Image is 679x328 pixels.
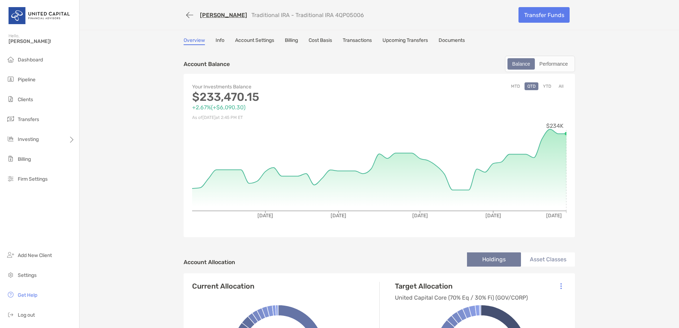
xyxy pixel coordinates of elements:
div: segmented control [505,56,575,72]
h4: Account Allocation [184,259,235,266]
img: transfers icon [6,115,15,123]
a: Transfer Funds [518,7,570,23]
img: Icon List Menu [560,283,562,289]
img: clients icon [6,95,15,103]
a: Upcoming Transfers [382,37,428,45]
tspan: $234K [546,122,564,129]
tspan: [DATE] [257,213,273,219]
a: Billing [285,37,298,45]
li: Holdings [467,252,521,267]
span: [PERSON_NAME]! [9,38,75,44]
a: Account Settings [235,37,274,45]
tspan: [DATE] [546,213,562,219]
span: Investing [18,136,39,142]
img: pipeline icon [6,75,15,83]
a: Transactions [343,37,372,45]
li: Asset Classes [521,252,575,267]
div: Performance [536,59,572,69]
span: Add New Client [18,252,52,258]
span: Clients [18,97,33,103]
a: Info [216,37,224,45]
a: Overview [184,37,205,45]
img: get-help icon [6,290,15,299]
p: Your Investments Balance [192,82,379,91]
a: Cost Basis [309,37,332,45]
img: add_new_client icon [6,251,15,259]
p: Account Balance [184,60,230,69]
span: Firm Settings [18,176,48,182]
span: Transfers [18,116,39,122]
img: investing icon [6,135,15,143]
button: All [556,82,566,90]
span: Billing [18,156,31,162]
p: As of [DATE] at 2:45 PM ET [192,113,379,122]
tspan: [DATE] [412,213,428,219]
img: dashboard icon [6,55,15,64]
a: [PERSON_NAME] [200,12,247,18]
button: YTD [540,82,554,90]
a: Documents [439,37,465,45]
h4: Current Allocation [192,282,254,290]
button: MTD [508,82,523,90]
p: $233,470.15 [192,93,379,102]
p: +2.67% ( +$6,090.30 ) [192,103,379,112]
p: United Capital Core (70% Eq / 30% Fi) (GOV/CORP) [395,293,528,302]
span: Get Help [18,292,37,298]
img: logout icon [6,310,15,319]
p: Traditional IRA - Traditional IRA 4QP05006 [251,12,364,18]
span: Log out [18,312,35,318]
tspan: [DATE] [485,213,501,219]
span: Pipeline [18,77,36,83]
span: Dashboard [18,57,43,63]
img: firm-settings icon [6,174,15,183]
div: Balance [508,59,534,69]
button: QTD [525,82,538,90]
img: United Capital Logo [9,3,71,28]
tspan: [DATE] [331,213,346,219]
span: Settings [18,272,37,278]
img: billing icon [6,154,15,163]
h4: Target Allocation [395,282,528,290]
img: settings icon [6,270,15,279]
